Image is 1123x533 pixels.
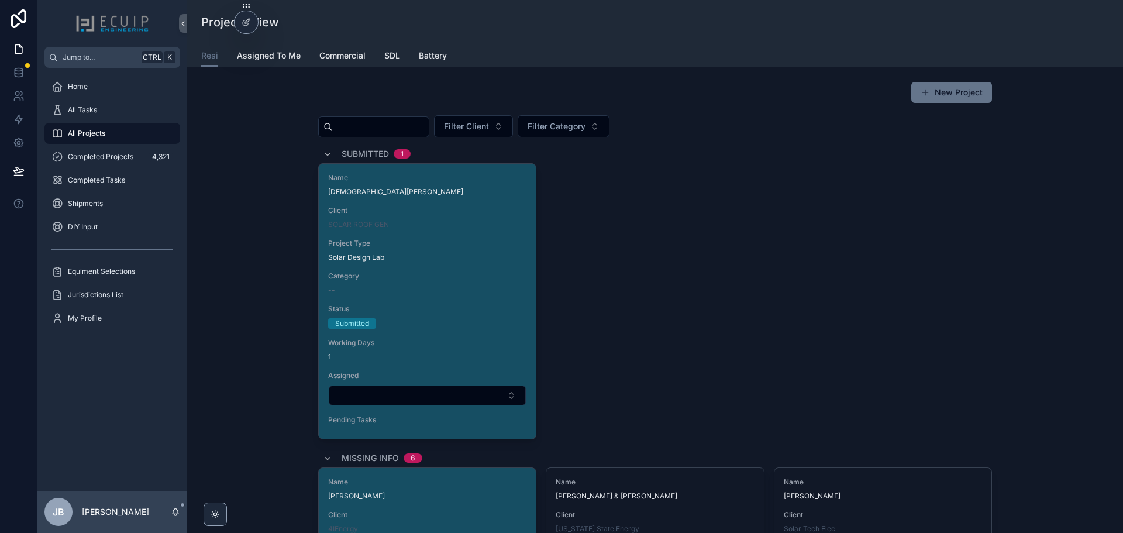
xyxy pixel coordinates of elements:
span: K [165,53,174,62]
div: Submitted [335,318,369,329]
div: scrollable content [37,68,187,344]
span: Completed Projects [68,152,133,161]
span: Commercial [319,50,366,61]
span: Jump to... [63,53,137,62]
a: SOLAR ROOF GEN [328,220,389,229]
button: Select Button [434,115,513,137]
a: Jurisdictions List [44,284,180,305]
span: JB [53,505,64,519]
a: Assigned To Me [237,45,301,68]
div: 4,321 [149,150,173,164]
span: [DEMOGRAPHIC_DATA][PERSON_NAME] [328,187,526,197]
span: Assigned To Me [237,50,301,61]
span: [PERSON_NAME] [784,491,982,501]
a: Home [44,76,180,97]
span: Battery [419,50,447,61]
span: Assigned [328,371,526,380]
span: All Projects [68,129,105,138]
span: All Tasks [68,105,97,115]
a: Completed Tasks [44,170,180,191]
span: Client [556,510,754,520]
a: SDL [384,45,400,68]
span: My Profile [68,314,102,323]
span: Solar Design Lab [328,253,384,262]
a: Completed Projects4,321 [44,146,180,167]
span: Client [784,510,982,520]
span: Pending Tasks [328,415,526,425]
a: Commercial [319,45,366,68]
a: Equiment Selections [44,261,180,282]
a: DIY Input [44,216,180,238]
a: Battery [419,45,447,68]
span: Equiment Selections [68,267,135,276]
span: Resi [201,50,218,61]
span: Jurisdictions List [68,290,123,300]
span: Filter Client [444,121,489,132]
span: [PERSON_NAME] & [PERSON_NAME] [556,491,754,501]
button: Jump to...CtrlK [44,47,180,68]
a: Shipments [44,193,180,214]
div: 1 [401,149,404,159]
span: Name [556,477,754,487]
span: Missing Info [342,452,399,464]
a: My Profile [44,308,180,329]
span: Name [328,173,526,183]
span: Name [784,477,982,487]
button: Select Button [329,386,526,405]
span: Completed Tasks [68,176,125,185]
a: All Projects [44,123,180,144]
span: Status [328,304,526,314]
a: Resi [201,45,218,67]
p: [PERSON_NAME] [82,506,149,518]
span: -- [328,286,335,295]
span: [PERSON_NAME] [328,491,526,501]
button: Select Button [518,115,609,137]
span: DIY Input [68,222,98,232]
span: Client [328,510,526,520]
h1: Projects View [201,14,279,30]
span: Working Days [328,338,526,348]
span: Ctrl [142,51,163,63]
span: Home [68,82,88,91]
span: Project Type [328,239,526,248]
span: 1 [328,352,526,362]
img: App logo [75,14,149,33]
span: SDL [384,50,400,61]
span: Name [328,477,526,487]
span: Category [328,271,526,281]
span: Client [328,206,526,215]
button: New Project [911,82,992,103]
span: Filter Category [528,121,585,132]
a: All Tasks [44,99,180,121]
span: Shipments [68,199,103,208]
span: Submitted [342,148,389,160]
a: Name[DEMOGRAPHIC_DATA][PERSON_NAME]ClientSOLAR ROOF GENProject TypeSolar Design LabCategory--Stat... [318,163,536,439]
div: 6 [411,453,415,463]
